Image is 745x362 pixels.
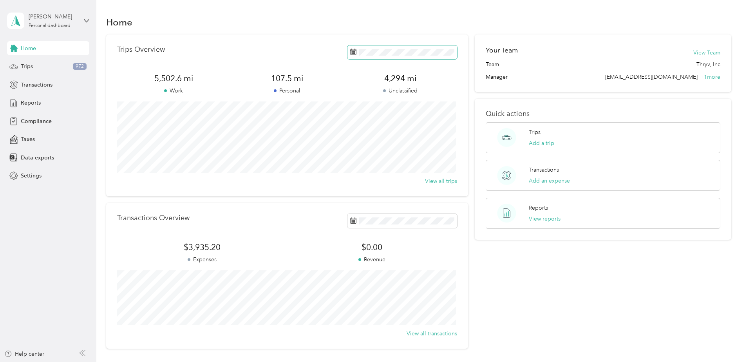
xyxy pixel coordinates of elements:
span: Data exports [21,154,54,162]
h2: Your Team [486,45,518,55]
span: + 1 more [700,74,720,80]
button: Add a trip [529,139,554,147]
span: Taxes [21,135,35,143]
p: Personal [230,87,344,95]
span: 972 [73,63,87,70]
p: Trips Overview [117,45,165,54]
button: View Team [693,49,720,57]
button: View all trips [425,177,457,185]
p: Transactions Overview [117,214,190,222]
button: Add an expense [529,177,570,185]
div: [PERSON_NAME] [29,13,78,21]
p: Work [117,87,230,95]
span: Transactions [21,81,52,89]
button: Help center [4,350,44,358]
span: Home [21,44,36,52]
span: 107.5 mi [230,73,344,84]
span: Reports [21,99,41,107]
span: Trips [21,62,33,71]
span: Compliance [21,117,52,125]
div: Personal dashboard [29,24,71,28]
span: Thryv, Inc [696,60,720,69]
p: Transactions [529,166,559,174]
span: Manager [486,73,508,81]
span: $3,935.20 [117,242,287,253]
span: 5,502.6 mi [117,73,230,84]
p: Unclassified [344,87,457,95]
span: 4,294 mi [344,73,457,84]
p: Trips [529,128,541,136]
p: Reports [529,204,548,212]
iframe: Everlance-gr Chat Button Frame [701,318,745,362]
p: Quick actions [486,110,720,118]
span: Settings [21,172,42,180]
button: View all transactions [407,329,457,338]
p: Expenses [117,255,287,264]
span: Team [486,60,499,69]
h1: Home [106,18,132,26]
p: Revenue [287,255,457,264]
button: View reports [529,215,561,223]
span: $0.00 [287,242,457,253]
span: [EMAIL_ADDRESS][DOMAIN_NAME] [605,74,698,80]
